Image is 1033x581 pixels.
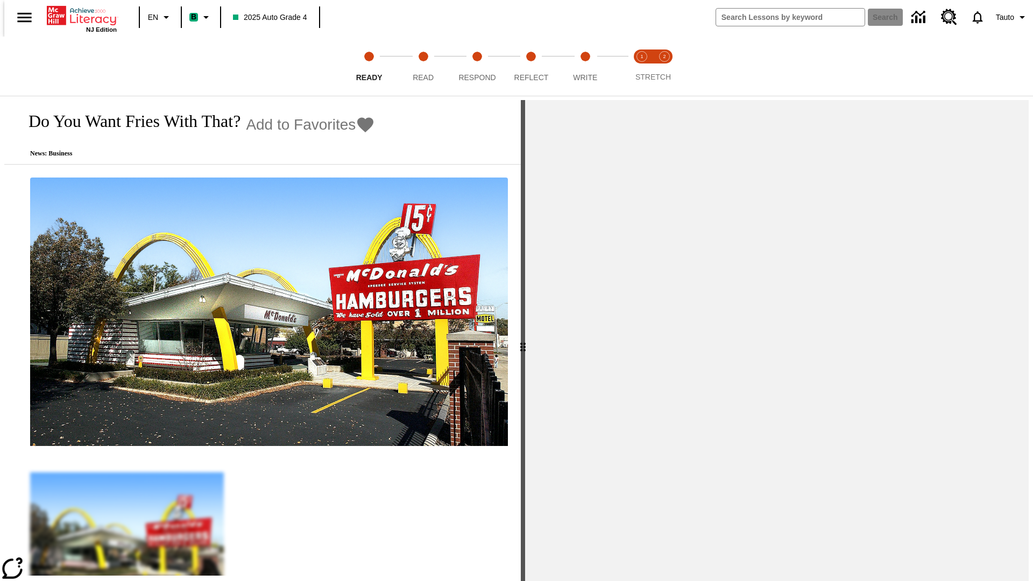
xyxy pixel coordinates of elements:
[554,37,617,96] button: Write step 5 of 5
[392,37,454,96] button: Read step 2 of 5
[663,54,666,59] text: 2
[9,2,40,33] button: Open side menu
[233,12,307,23] span: 2025 Auto Grade 4
[191,10,196,24] span: B
[649,37,680,96] button: Stretch Respond step 2 of 2
[992,8,1033,27] button: Profile/Settings
[458,73,496,82] span: Respond
[413,73,434,82] span: Read
[143,8,178,27] button: Language: EN, Select a language
[626,37,657,96] button: Stretch Read step 1 of 2
[47,4,117,33] div: Home
[246,116,356,133] span: Add to Favorites
[525,100,1029,581] div: activity
[17,111,240,131] h1: Do You Want Fries With That?
[356,73,383,82] span: Ready
[17,150,375,158] p: News: Business
[514,73,549,82] span: Reflect
[338,37,400,96] button: Ready step 1 of 5
[446,37,508,96] button: Respond step 3 of 5
[640,54,643,59] text: 1
[185,8,217,27] button: Boost Class color is mint green. Change class color
[30,178,508,447] img: One of the first McDonald's stores, with the iconic red sign and golden arches.
[935,3,964,32] a: Resource Center, Will open in new tab
[86,26,117,33] span: NJ Edition
[500,37,562,96] button: Reflect step 4 of 5
[635,73,671,81] span: STRETCH
[996,12,1014,23] span: Tauto
[964,3,992,31] a: Notifications
[148,12,158,23] span: EN
[716,9,865,26] input: search field
[4,100,521,576] div: reading
[246,115,375,134] button: Add to Favorites - Do You Want Fries With That?
[521,100,525,581] div: Press Enter or Spacebar and then press right and left arrow keys to move the slider
[573,73,597,82] span: Write
[905,3,935,32] a: Data Center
